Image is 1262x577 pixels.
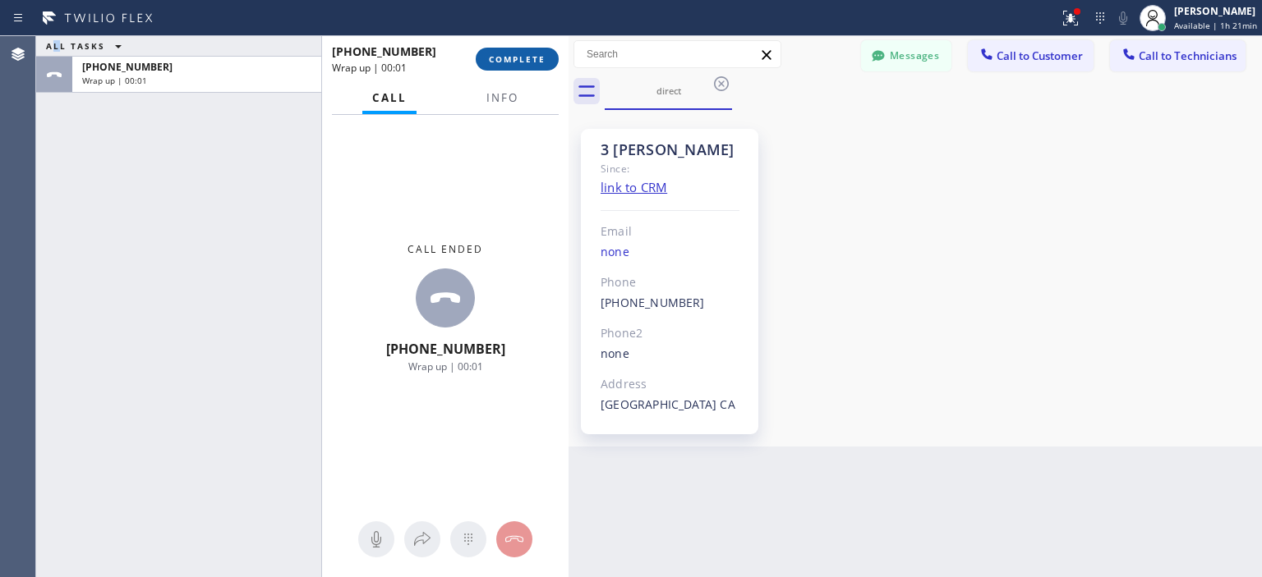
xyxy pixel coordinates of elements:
span: [PHONE_NUMBER] [386,340,505,358]
div: Since: [601,159,739,178]
button: Call to Technicians [1110,40,1246,71]
span: Wrap up | 00:01 [408,359,483,373]
span: Call to Customer [997,48,1083,63]
input: Search [574,41,781,67]
div: Email [601,222,739,241]
div: none [601,243,739,262]
div: [GEOGRAPHIC_DATA] CA [601,396,739,414]
span: [PHONE_NUMBER] [82,60,173,74]
span: Wrap up | 00:01 [332,61,407,75]
button: Call to Customer [968,40,1094,71]
button: ALL TASKS [36,36,138,56]
span: Call to Technicians [1139,48,1237,63]
span: Available | 1h 21min [1174,20,1257,31]
span: ALL TASKS [46,40,105,52]
a: link to CRM [601,179,667,195]
span: COMPLETE [489,53,546,65]
button: Mute [358,521,394,557]
button: Hang up [496,521,532,557]
a: [PHONE_NUMBER] [601,295,705,310]
div: [PERSON_NAME] [1174,4,1257,18]
span: Call ended [408,242,483,256]
div: Phone [601,273,739,292]
button: Mute [1112,7,1135,30]
button: COMPLETE [476,48,559,71]
div: direct [606,85,730,97]
button: Open directory [404,521,440,557]
button: Info [477,82,528,114]
div: none [601,345,739,364]
div: Phone2 [601,324,739,343]
div: 3 [PERSON_NAME] [601,140,739,159]
span: Info [486,90,518,105]
button: Call [362,82,417,114]
button: Messages [861,40,951,71]
span: Wrap up | 00:01 [82,75,147,86]
span: Call [372,90,407,105]
div: Address [601,375,739,394]
span: [PHONE_NUMBER] [332,44,436,59]
button: Open dialpad [450,521,486,557]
